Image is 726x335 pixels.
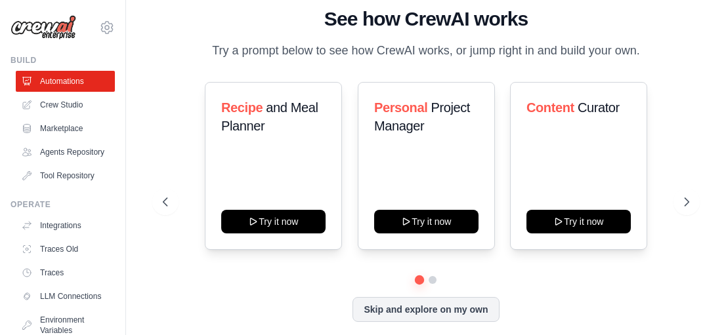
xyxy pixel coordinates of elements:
[526,210,631,233] button: Try it now
[16,118,115,139] a: Marketplace
[526,100,574,115] span: Content
[16,262,115,283] a: Traces
[221,100,318,133] span: and Meal Planner
[221,100,263,115] span: Recipe
[374,100,427,115] span: Personal
[352,297,499,322] button: Skip and explore on my own
[11,15,76,40] img: Logo
[11,55,115,66] div: Build
[374,100,470,133] span: Project Manager
[163,7,689,31] h1: See how CrewAI works
[205,41,647,60] p: Try a prompt below to see how CrewAI works, or jump right in and build your own.
[16,165,115,186] a: Tool Repository
[16,94,115,115] a: Crew Studio
[16,239,115,260] a: Traces Old
[16,286,115,307] a: LLM Connections
[578,100,620,115] span: Curator
[11,199,115,210] div: Operate
[16,142,115,163] a: Agents Repository
[16,215,115,236] a: Integrations
[16,71,115,92] a: Automations
[374,210,479,233] button: Try it now
[221,210,326,233] button: Try it now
